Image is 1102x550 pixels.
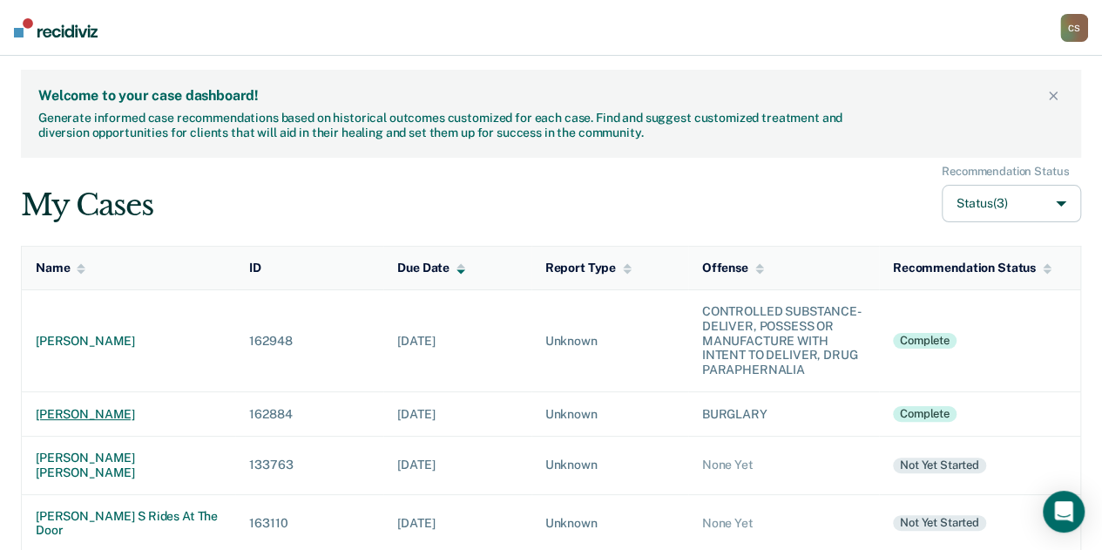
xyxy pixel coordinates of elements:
[36,334,221,349] div: [PERSON_NAME]
[531,436,688,494] td: Unknown
[235,289,383,391] td: 162948
[249,261,261,275] div: ID
[942,185,1081,222] button: Status(3)
[38,111,848,140] div: Generate informed case recommendations based on historical outcomes customized for each case. Fin...
[36,451,221,480] div: [PERSON_NAME] [PERSON_NAME]
[893,515,986,531] div: Not yet started
[942,165,1069,179] div: Recommendation Status
[1043,491,1085,533] div: Open Intercom Messenger
[702,304,865,377] div: CONTROLLED SUBSTANCE-DELIVER, POSSESS OR MANUFACTURE WITH INTENT TO DELIVER, DRUG PARAPHERNALIA
[397,261,465,275] div: Due Date
[36,261,85,275] div: Name
[531,391,688,436] td: Unknown
[36,407,221,422] div: [PERSON_NAME]
[1060,14,1088,42] button: CS
[893,406,957,422] div: Complete
[531,289,688,391] td: Unknown
[545,261,632,275] div: Report Type
[383,289,531,391] td: [DATE]
[235,436,383,494] td: 133763
[14,18,98,37] img: Recidiviz
[702,516,865,531] div: None Yet
[1060,14,1088,42] div: C S
[38,87,1043,104] div: Welcome to your case dashboard!
[21,187,152,223] div: My Cases
[702,261,764,275] div: Offense
[893,458,986,473] div: Not yet started
[702,458,865,472] div: None Yet
[383,391,531,436] td: [DATE]
[702,407,865,422] div: BURGLARY
[383,436,531,494] td: [DATE]
[893,333,957,349] div: Complete
[893,261,1051,275] div: Recommendation Status
[235,391,383,436] td: 162884
[36,509,221,539] div: [PERSON_NAME] s rides at the door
